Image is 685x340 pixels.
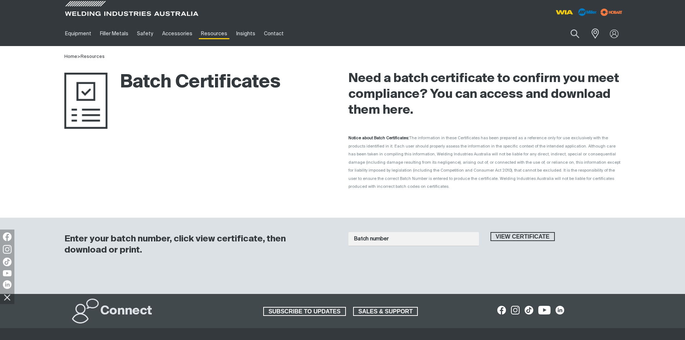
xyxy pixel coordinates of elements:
[3,245,12,254] img: Instagram
[348,136,409,140] strong: Notice about Batch Certificates:
[598,7,625,18] img: miller
[64,234,330,256] h3: Enter your batch number, click view certificate, then download or print.
[197,21,232,46] a: Resources
[133,21,157,46] a: Safety
[553,25,587,42] input: Product name or item number...
[263,307,346,316] a: SUBSCRIBE TO UPDATES
[61,21,96,46] a: Equipment
[491,232,554,241] span: View certificate
[490,232,555,241] button: View certificate
[3,258,12,266] img: TikTok
[64,54,77,59] a: Home
[1,291,13,303] img: hide socials
[353,307,418,316] a: SALES & SUPPORT
[348,136,620,189] span: The information in these Certificates has been prepared as a reference only for use exclusively w...
[100,303,152,319] h2: Connect
[81,54,105,59] a: Resources
[354,307,417,316] span: SALES & SUPPORT
[260,21,288,46] a: Contact
[232,21,259,46] a: Insights
[61,21,484,46] nav: Main
[3,232,12,241] img: Facebook
[348,71,621,118] h2: Need a batch certificate to confirm you meet compliance? You can access and download them here.
[64,71,280,94] h1: Batch Certificates
[158,21,197,46] a: Accessories
[3,280,12,289] img: LinkedIn
[77,54,81,59] span: >
[264,307,345,316] span: SUBSCRIBE TO UPDATES
[3,270,12,276] img: YouTube
[563,25,587,42] button: Search products
[96,21,133,46] a: Filler Metals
